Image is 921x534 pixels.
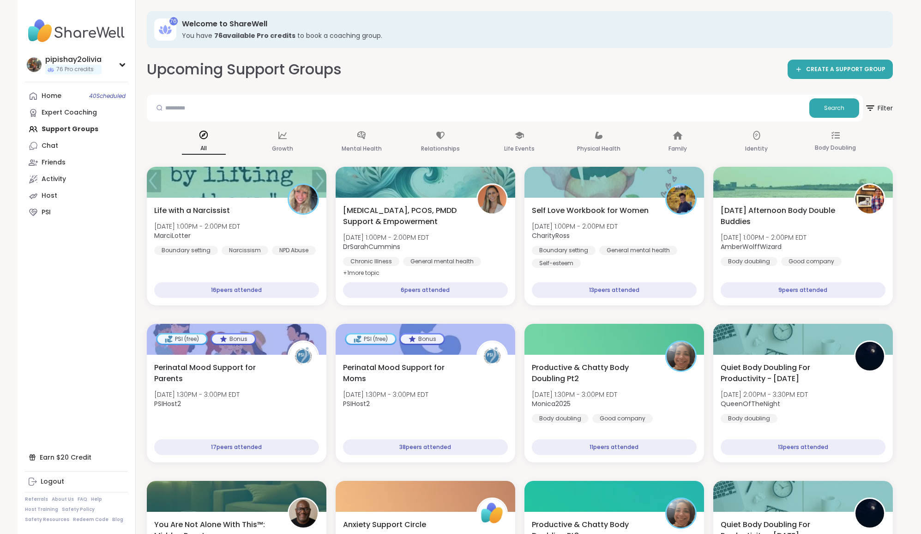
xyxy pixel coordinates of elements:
[25,138,128,154] a: Chat
[855,185,884,213] img: AmberWolffWizard
[532,399,571,408] b: Monica2025
[599,246,677,255] div: General mental health
[42,158,66,167] div: Friends
[532,439,697,455] div: 11 peers attended
[41,477,64,486] div: Logout
[721,282,885,298] div: 9 peers attended
[25,188,128,204] a: Host
[42,91,61,101] div: Home
[182,19,880,29] h3: Welcome to ShareWell
[721,233,807,242] span: [DATE] 1:00PM - 2:00PM EDT
[855,499,884,528] img: QueenOfTheNight
[27,57,42,72] img: pipishay2olivia
[788,60,893,79] a: CREATE A SUPPORT GROUP
[25,104,128,121] a: Expert Coaching
[222,246,268,255] div: Narcissism
[343,257,399,266] div: Chronic Illness
[154,362,277,384] span: Perinatal Mood Support for Parents
[342,143,382,154] p: Mental Health
[147,59,342,80] h2: Upcoming Support Groups
[401,334,444,344] div: Bonus
[403,257,481,266] div: General mental health
[721,242,782,251] b: AmberWolffWizard
[42,175,66,184] div: Activity
[25,516,69,523] a: Safety Resources
[25,88,128,104] a: Home40Scheduled
[721,399,780,408] b: QueenOfTheNight
[154,439,319,455] div: 17 peers attended
[532,362,655,384] span: Productive & Chatty Body Doubling Pt2
[56,66,94,73] span: 76 Pro credits
[532,259,581,268] div: Self-esteem
[25,449,128,466] div: Earn $20 Credit
[865,97,893,119] span: Filter
[154,390,240,399] span: [DATE] 1:30PM - 3:00PM EDT
[532,205,649,216] span: Self Love Workbook for Women
[214,31,295,40] b: 76 available Pro credit s
[781,257,842,266] div: Good company
[346,334,395,344] div: PSI (free)
[272,246,316,255] div: NPD Abuse
[89,92,126,100] span: 40 Scheduled
[721,390,808,399] span: [DATE] 2:00PM - 3:30PM EDT
[504,143,535,154] p: Life Events
[78,496,87,503] a: FAQ
[809,98,859,118] button: Search
[532,390,617,399] span: [DATE] 1:30PM - 3:00PM EDT
[182,31,880,40] h3: You have to book a coaching group.
[112,516,123,523] a: Blog
[745,143,768,154] p: Identity
[25,496,48,503] a: Referrals
[42,191,57,200] div: Host
[421,143,460,154] p: Relationships
[855,342,884,370] img: QueenOfTheNight
[42,141,58,151] div: Chat
[721,414,777,423] div: Body doubling
[25,15,128,47] img: ShareWell Nav Logo
[577,143,620,154] p: Physical Health
[25,473,128,490] a: Logout
[824,104,844,112] span: Search
[343,362,466,384] span: Perinatal Mood Support for Moms
[478,342,506,370] img: PSIHost2
[25,154,128,171] a: Friends
[343,205,466,227] span: [MEDICAL_DATA], PCOS, PMDD Support & Empowerment
[154,205,230,216] span: Life with a Narcissist
[154,231,191,240] b: MarciLotter
[478,185,506,213] img: DrSarahCummins
[289,499,318,528] img: JonathanListens
[212,334,255,344] div: Bonus
[721,257,777,266] div: Body doubling
[91,496,102,503] a: Help
[289,342,318,370] img: PSIHost2
[721,362,844,384] span: Quiet Body Doubling For Productivity - [DATE]
[272,143,293,154] p: Growth
[343,519,426,530] span: Anxiety Support Circle
[154,399,181,408] b: PSIHost2
[62,506,95,513] a: Safety Policy
[343,282,508,298] div: 6 peers attended
[73,516,108,523] a: Redeem Code
[532,282,697,298] div: 13 peers attended
[154,222,240,231] span: [DATE] 1:00PM - 2:00PM EDT
[289,185,318,213] img: MarciLotter
[25,204,128,221] a: PSI
[532,414,589,423] div: Body doubling
[343,242,400,251] b: DrSarahCummins
[52,496,74,503] a: About Us
[865,95,893,121] button: Filter
[721,439,885,455] div: 13 peers attended
[154,282,319,298] div: 16 peers attended
[343,390,428,399] span: [DATE] 1:30PM - 3:00PM EDT
[667,499,695,528] img: Monica2025
[157,334,206,344] div: PSI (free)
[667,185,695,213] img: CharityRoss
[343,233,429,242] span: [DATE] 1:00PM - 2:00PM EDT
[25,506,58,513] a: Host Training
[532,246,596,255] div: Boundary setting
[343,399,370,408] b: PSIHost2
[668,143,687,154] p: Family
[42,108,97,117] div: Expert Coaching
[532,222,618,231] span: [DATE] 1:00PM - 2:00PM EDT
[592,414,653,423] div: Good company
